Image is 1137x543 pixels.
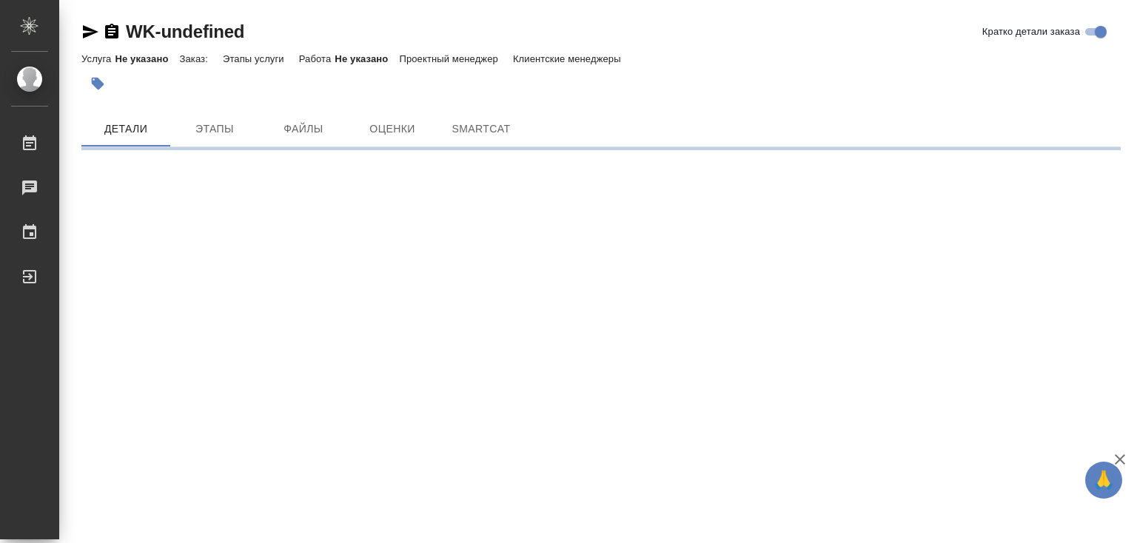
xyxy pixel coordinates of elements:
p: Не указано [115,53,179,64]
span: 🙏 [1091,465,1116,496]
button: Добавить тэг [81,67,114,100]
p: Заказ: [179,53,211,64]
p: Не указано [335,53,399,64]
a: WK-undefined [126,21,244,41]
span: SmartCat [446,120,517,138]
p: Этапы услуги [223,53,288,64]
p: Клиентские менеджеры [513,53,625,64]
button: 🙏 [1085,462,1122,499]
span: Файлы [268,120,339,138]
span: Кратко детали заказа [982,24,1080,39]
p: Проектный менеджер [399,53,501,64]
button: Скопировать ссылку [103,23,121,41]
p: Услуга [81,53,115,64]
button: Скопировать ссылку для ЯМессенджера [81,23,99,41]
p: Работа [299,53,335,64]
span: Этапы [179,120,250,138]
span: Детали [90,120,161,138]
span: Оценки [357,120,428,138]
